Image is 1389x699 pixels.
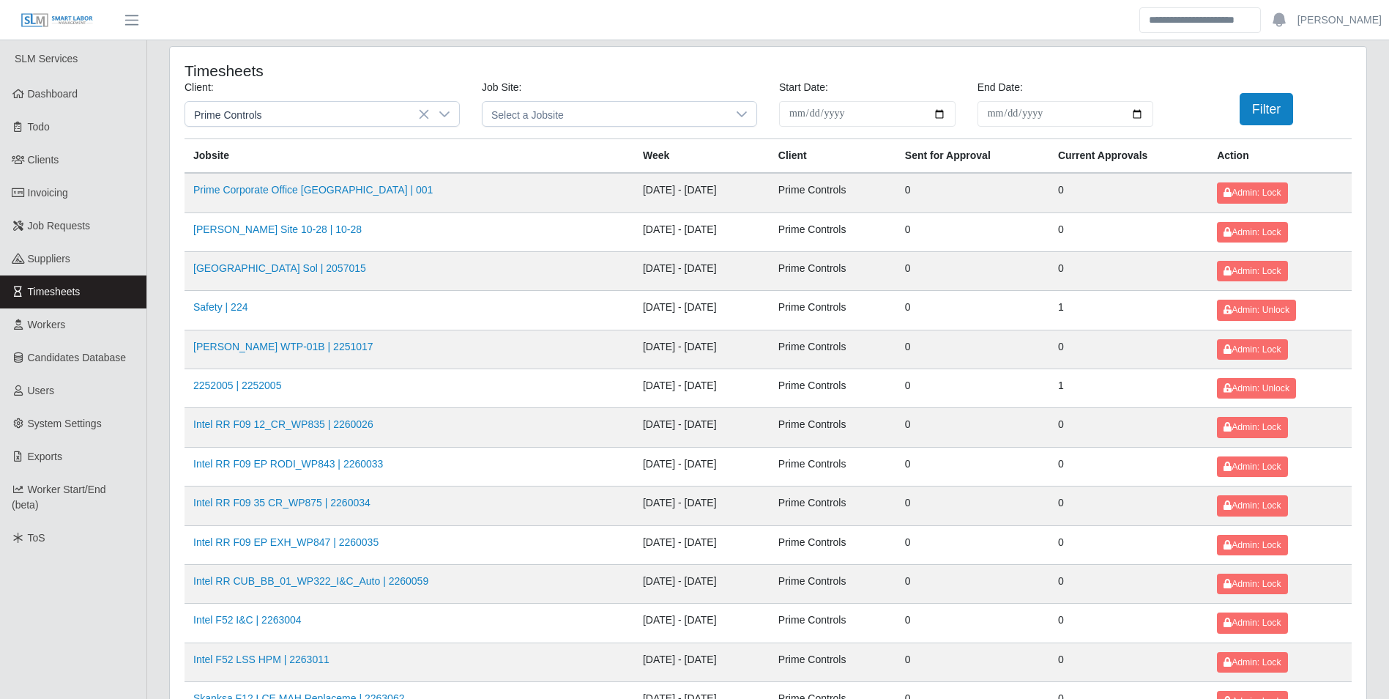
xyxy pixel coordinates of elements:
span: Workers [28,319,66,330]
td: 0 [1049,487,1208,525]
th: Client [770,139,896,174]
th: Sent for Approval [896,139,1049,174]
td: [DATE] - [DATE] [634,212,770,251]
span: Dashboard [28,88,78,100]
button: Admin: Lock [1217,574,1287,594]
td: [DATE] - [DATE] [634,173,770,212]
a: Intel RR CUB_BB_01_WP322_I&C_Auto | 2260059 [193,575,428,587]
button: Admin: Unlock [1217,300,1296,320]
td: Prime Controls [770,525,896,564]
td: Prime Controls [770,487,896,525]
td: Prime Controls [770,408,896,447]
span: Select a Jobsite [483,102,727,126]
td: 0 [896,487,1049,525]
td: Prime Controls [770,173,896,212]
td: 1 [1049,291,1208,330]
td: [DATE] - [DATE] [634,604,770,643]
span: Admin: Lock [1224,657,1281,667]
span: Admin: Unlock [1224,305,1289,315]
button: Admin: Lock [1217,182,1287,203]
td: 0 [896,408,1049,447]
span: Timesheets [28,286,81,297]
td: 0 [1049,604,1208,643]
label: End Date: [977,80,1023,95]
td: 1 [1049,369,1208,408]
span: Admin: Lock [1224,618,1281,628]
td: 0 [1049,408,1208,447]
td: 0 [1049,212,1208,251]
td: 0 [896,330,1049,369]
span: Suppliers [28,253,70,265]
label: Start Date: [779,80,828,95]
td: 0 [1049,173,1208,212]
td: 0 [896,173,1049,212]
td: Prime Controls [770,604,896,643]
span: Clients [28,154,59,166]
th: Current Approvals [1049,139,1208,174]
td: 0 [896,447,1049,486]
a: Intel RR F09 EP EXH_WP847 | 2260035 [193,536,379,548]
td: [DATE] - [DATE] [634,369,770,408]
td: 0 [896,212,1049,251]
span: Admin: Lock [1224,227,1281,237]
a: 2252005 | 2252005 [193,380,281,391]
label: Job Site: [482,80,521,95]
span: Worker Start/End (beta) [12,484,106,511]
a: Intel RR F09 35 CR_WP875 | 2260034 [193,497,370,508]
span: Admin: Lock [1224,422,1281,432]
span: Admin: Lock [1224,540,1281,550]
a: [PERSON_NAME] WTP-01B | 2251017 [193,341,373,352]
td: [DATE] - [DATE] [634,447,770,486]
td: [DATE] - [DATE] [634,643,770,681]
a: Intel RR F09 12_CR_WP835 | 2260026 [193,418,373,430]
th: Jobsite [185,139,634,174]
td: [DATE] - [DATE] [634,525,770,564]
a: Intel RR F09 EP RODI_WP843 | 2260033 [193,458,383,470]
td: [DATE] - [DATE] [634,487,770,525]
td: Prime Controls [770,212,896,251]
span: Prime Controls [185,102,430,126]
td: 0 [1049,447,1208,486]
td: 0 [896,291,1049,330]
span: SLM Services [15,53,78,64]
button: Admin: Unlock [1217,378,1296,399]
td: 0 [896,643,1049,681]
td: 0 [1049,564,1208,603]
span: Admin: Lock [1224,462,1281,472]
button: Admin: Lock [1217,495,1287,516]
span: System Settings [28,418,102,429]
th: Week [634,139,770,174]
th: Action [1208,139,1352,174]
td: 0 [1049,251,1208,290]
a: [PERSON_NAME] [1297,12,1382,28]
td: 0 [896,251,1049,290]
td: 0 [896,525,1049,564]
td: 0 [1049,643,1208,681]
button: Admin: Lock [1217,417,1287,437]
a: Intel F52 I&C | 2263004 [193,614,302,626]
a: Prime Corporate Office [GEOGRAPHIC_DATA] | 001 [193,184,433,196]
button: Filter [1240,93,1293,125]
td: [DATE] - [DATE] [634,330,770,369]
button: Admin: Lock [1217,456,1287,477]
a: [GEOGRAPHIC_DATA] Sol | 2057015 [193,262,366,274]
span: Admin: Lock [1224,344,1281,355]
td: 0 [1049,330,1208,369]
td: Prime Controls [770,447,896,486]
button: Admin: Lock [1217,261,1287,281]
span: Admin: Lock [1224,188,1281,198]
h4: Timesheets [185,62,658,80]
button: Admin: Lock [1217,652,1287,673]
span: Admin: Unlock [1224,383,1289,393]
a: Safety | 224 [193,301,247,313]
button: Admin: Lock [1217,339,1287,360]
td: 0 [896,604,1049,643]
input: Search [1139,7,1261,33]
button: Admin: Lock [1217,535,1287,555]
td: Prime Controls [770,330,896,369]
td: 0 [896,369,1049,408]
td: [DATE] - [DATE] [634,408,770,447]
span: Candidates Database [28,352,127,363]
span: ToS [28,532,45,544]
span: Job Requests [28,220,91,232]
